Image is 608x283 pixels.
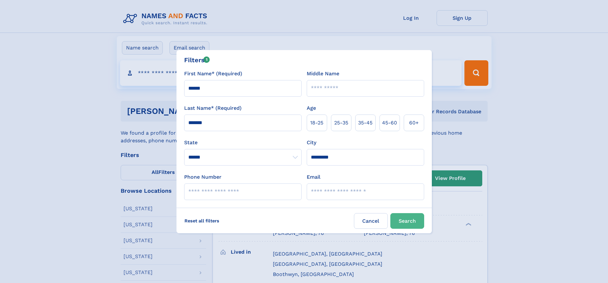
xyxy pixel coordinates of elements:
[184,104,242,112] label: Last Name* (Required)
[180,213,223,228] label: Reset all filters
[307,173,320,181] label: Email
[307,104,316,112] label: Age
[184,139,302,146] label: State
[184,55,210,65] div: Filters
[310,119,323,127] span: 18‑25
[358,119,372,127] span: 35‑45
[409,119,419,127] span: 60+
[382,119,397,127] span: 45‑60
[184,70,242,78] label: First Name* (Required)
[354,213,388,229] label: Cancel
[334,119,348,127] span: 25‑35
[307,139,316,146] label: City
[390,213,424,229] button: Search
[307,70,339,78] label: Middle Name
[184,173,221,181] label: Phone Number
